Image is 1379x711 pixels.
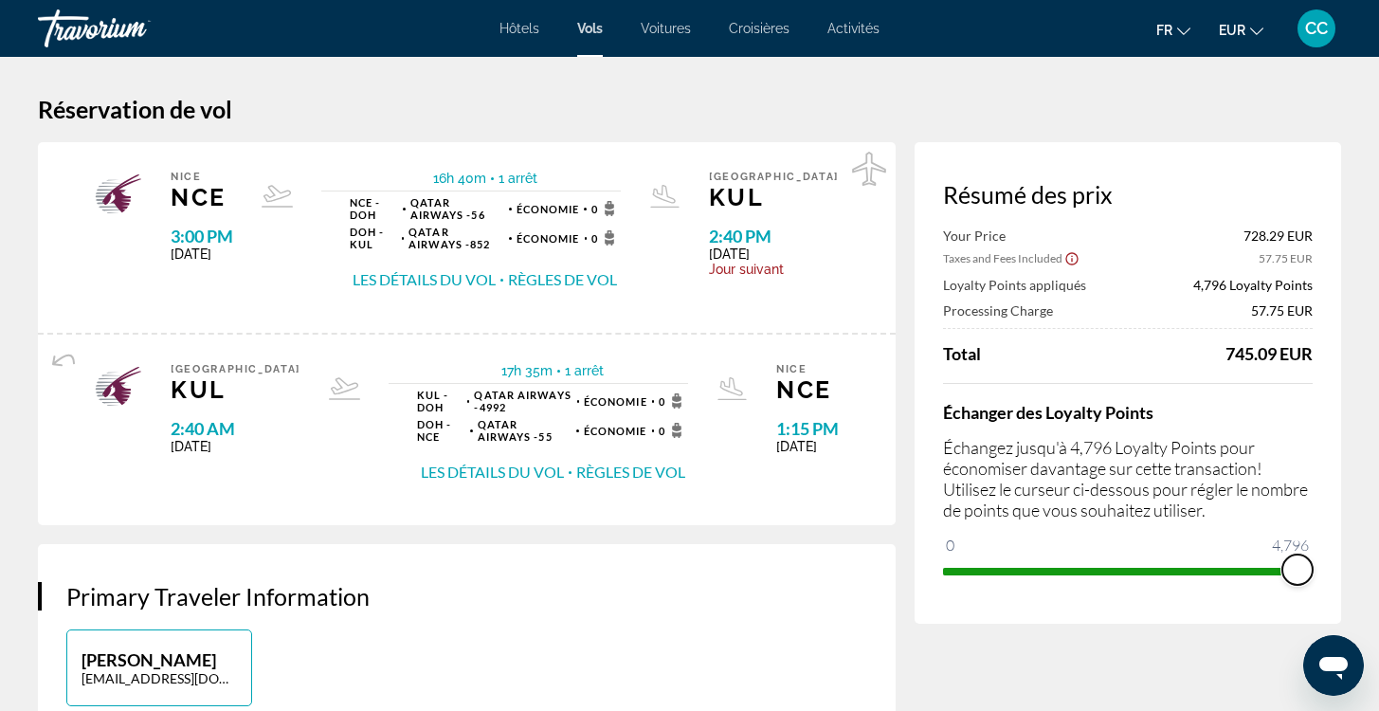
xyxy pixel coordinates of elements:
img: Airline logo [95,363,142,410]
span: 0 [659,423,688,438]
span: 57.75 EUR [1251,302,1313,319]
button: Change currency [1219,16,1263,44]
span: Nice [776,363,839,375]
span: Économie [517,232,580,245]
span: EUR [1219,23,1245,38]
p: [EMAIL_ADDRESS][DOMAIN_NAME] [82,670,237,686]
span: Taxes and Fees Included [943,251,1062,265]
span: 0 [659,393,688,409]
span: Qatar Airways - [474,389,571,413]
span: 0 [591,201,621,216]
span: Nice [171,171,233,183]
button: Règles de vol [508,269,617,290]
button: Les détails du vol [353,269,496,290]
span: [GEOGRAPHIC_DATA] [171,363,300,375]
span: 728.29 EUR [1243,228,1313,248]
span: Jour suivant [709,262,839,277]
span: 0 [943,534,957,556]
button: Règles de vol [576,462,685,483]
span: 2:40 AM [171,418,300,439]
p: [PERSON_NAME] [82,649,237,670]
span: Processing Charge [943,302,1053,319]
a: Travorium [38,4,227,53]
iframe: Bouton de lancement de la fenêtre de messagerie [1303,635,1364,696]
span: fr [1156,23,1172,38]
span: 4992 [474,389,572,413]
span: 852 [408,226,504,250]
span: DOH - NCE [417,418,465,443]
span: [DATE] [171,246,233,262]
span: 745.09 EUR [1225,343,1313,364]
span: CC [1305,19,1328,38]
span: Qatar Airways - [410,196,472,221]
span: KUL [171,375,300,404]
span: 56 [410,196,505,221]
span: 1 arrêt [499,171,537,186]
span: Primary Traveler Information [66,582,370,611]
h1: Réservation de vol [38,95,1341,123]
a: Hôtels [499,21,539,36]
span: 3:00 PM [171,226,233,246]
span: Qatar Airways - [408,226,470,250]
span: 4,796 Loyalty Points [1193,277,1313,293]
span: 57.75 EUR [1259,251,1313,265]
span: 55 [478,418,572,443]
span: ngx-slider [1282,555,1313,585]
button: Change language [1156,16,1190,44]
span: [DATE] [776,439,839,454]
a: Activités [827,21,880,36]
span: NCE - DOH [350,196,398,221]
span: Total [943,343,981,364]
span: KUL - DOH [417,389,463,413]
span: 17h 35m [501,363,553,378]
h4: Échanger des Loyalty Points [943,402,1313,423]
p: Échangez jusqu'à 4,796 Loyalty Points pour économiser davantage sur cette transaction! Utilisez l... [943,437,1313,520]
button: Show Taxes and Fees breakdown [943,248,1080,267]
a: Vols [577,21,603,36]
span: Qatar Airways - [478,418,539,443]
button: User Menu [1292,9,1341,48]
span: Économie [584,425,647,437]
span: Économie [517,203,580,215]
span: 1:15 PM [776,418,839,439]
span: Loyalty Points appliqués [943,277,1086,293]
span: DOH - KUL [350,226,397,250]
h3: Résumé des prix [943,180,1313,209]
span: [DATE] [709,246,839,262]
span: Économie [584,395,647,408]
span: [GEOGRAPHIC_DATA] [709,171,839,183]
button: [PERSON_NAME][EMAIL_ADDRESS][DOMAIN_NAME] [66,629,252,706]
ngx-slider: ngx-slider [943,568,1313,572]
button: Show Taxes and Fees disclaimer [1064,249,1080,266]
a: Voitures [641,21,691,36]
span: 2:40 PM [709,226,839,246]
span: 16h 40m [433,171,486,186]
span: KUL [709,183,839,211]
a: Croisières [729,21,789,36]
span: [DATE] [171,439,300,454]
button: Les détails du vol [421,462,564,483]
span: 0 [591,230,621,246]
span: 1 arrêt [565,363,604,378]
span: 4,796 [1269,534,1312,556]
span: NCE [776,375,839,404]
img: Airline logo [95,171,142,218]
span: Your Price [943,228,1006,244]
span: NCE [171,183,233,211]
